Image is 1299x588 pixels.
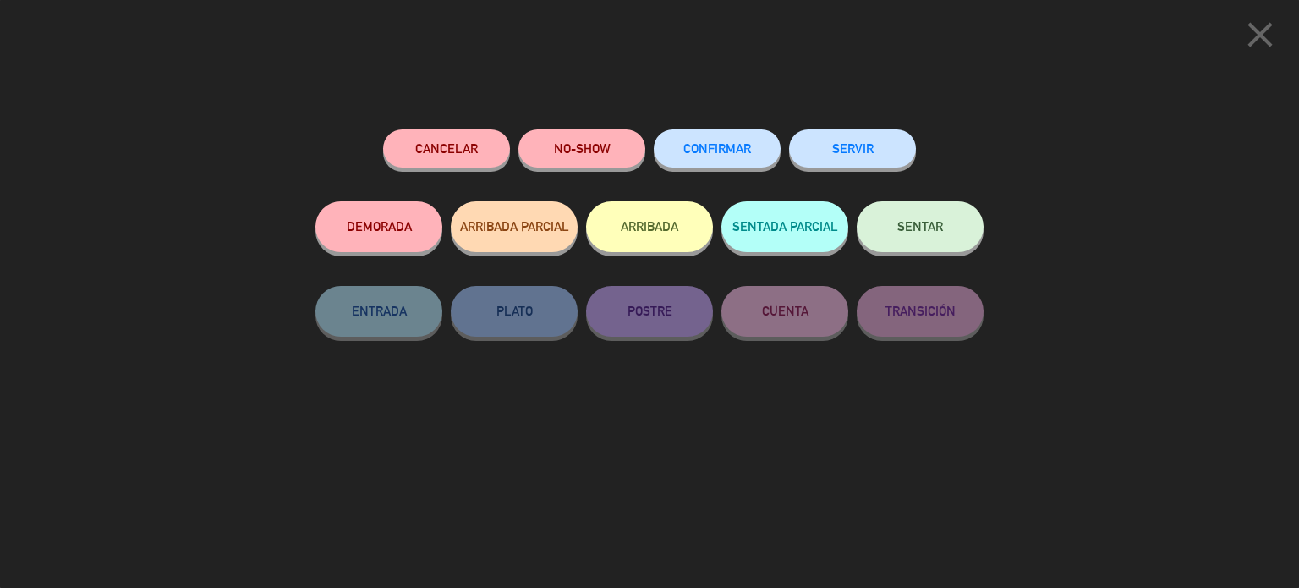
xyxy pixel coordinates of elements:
button: ARRIBADA PARCIAL [451,201,578,252]
button: POSTRE [586,286,713,337]
button: Cancelar [383,129,510,168]
button: ENTRADA [315,286,442,337]
span: ARRIBADA PARCIAL [460,219,569,234]
button: CUENTA [721,286,848,337]
span: CONFIRMAR [683,141,751,156]
span: SENTAR [897,219,943,234]
button: CONFIRMAR [654,129,781,168]
button: NO-SHOW [518,129,645,168]
button: SENTADA PARCIAL [721,201,848,252]
button: ARRIBADA [586,201,713,252]
button: SERVIR [789,129,916,168]
button: close [1234,13,1286,63]
button: TRANSICIÓN [857,286,984,337]
i: close [1239,14,1281,56]
button: SENTAR [857,201,984,252]
button: DEMORADA [315,201,442,252]
button: PLATO [451,286,578,337]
